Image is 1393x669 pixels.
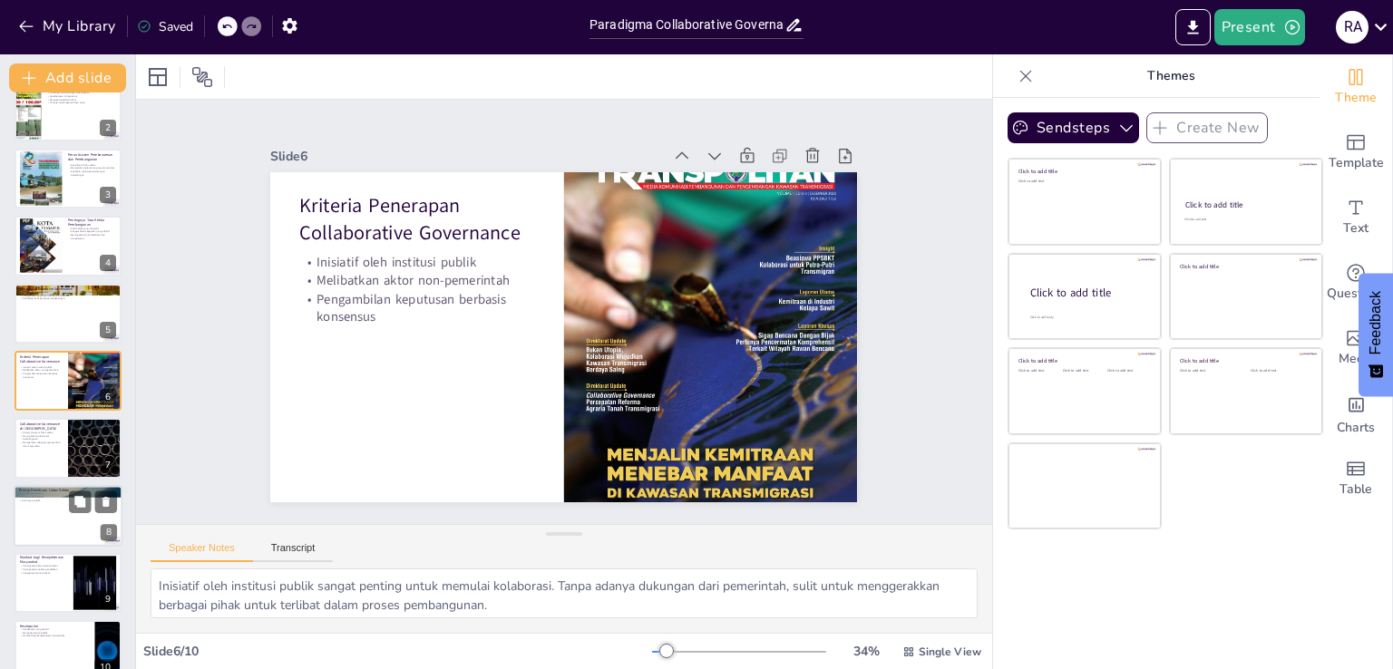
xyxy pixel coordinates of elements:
button: Sendsteps [1008,112,1139,143]
div: 8 [101,524,117,540]
div: Add a table [1320,446,1392,511]
button: Add slide [9,63,126,92]
div: 5 [15,284,122,344]
p: Manfaat bagi kesejahteraan masyarakat [20,634,90,637]
button: Feedback - Show survey [1359,273,1393,396]
input: Insert title [589,12,784,38]
div: Click to add text [1184,218,1305,222]
div: 4 [100,255,116,271]
div: Add charts and graphs [1320,381,1392,446]
div: Add images, graphics, shapes or video [1320,315,1392,381]
span: Position [191,66,213,88]
p: Meningkatkan akuntabilitas dan transparansi [68,234,116,240]
button: Duplicate Slide [69,490,91,512]
textarea: Inisiatif oleh institusi publik sangat penting untuk memulai kolaborasi. Tanpa adanya dukungan da... [151,568,978,618]
p: Partisipasi aktif pemangku kepentingan [20,296,116,300]
div: Click to add title [1018,168,1148,175]
div: Click to add body [1030,315,1145,320]
div: Add text boxes [1320,185,1392,250]
div: 8 [14,485,122,547]
div: Click to add title [1180,357,1310,364]
span: Media [1339,349,1374,369]
p: Tuntutan peningkatan daya saing [46,101,116,104]
p: Kriteria Penerapan Collaborative Governance [308,165,548,244]
div: Click to add text [1251,369,1308,373]
button: R A [1336,9,1369,45]
div: Slide 6 / 10 [143,643,652,660]
div: 6 [100,389,116,405]
span: Table [1339,480,1372,499]
p: Manfaat bagi Kesejahteraan Masyarakat [20,555,68,565]
span: Text [1343,218,1369,238]
div: Saved [137,18,193,35]
div: 7 [15,418,122,478]
div: Layout [143,63,172,92]
p: Inisiatif oleh institusi publik [306,226,541,268]
div: 3 [15,149,122,208]
p: Meningkatkan efektivitas pembangunan [20,434,63,441]
p: Keterbatasan infrastruktur [46,94,116,98]
div: Click to add text [1063,369,1104,373]
p: Peran Asisten Perekonomian dan Pembangunan [68,152,116,162]
div: Click to add text [1180,369,1237,373]
p: Mencapai tujuan publik [20,630,90,634]
button: Present [1214,9,1305,45]
div: Click to add title [1030,286,1146,301]
p: Prinsip akuntabilitas [19,495,117,499]
div: Click to add title [1185,199,1306,210]
div: 3 [100,187,116,203]
div: 34 % [844,643,888,660]
button: Speaker Notes [151,542,253,562]
p: Dampak perubahan iklim [46,98,116,102]
p: Memperkuat hubungan pemerintah dan masyarakat [20,441,63,448]
div: 5 [100,322,116,338]
div: 6 [15,351,122,411]
p: Tantangan ketimpangan antarwilayah [46,91,116,94]
p: Themes [1040,54,1301,98]
div: Click to add title [1180,262,1310,269]
button: Export to PowerPoint [1175,9,1211,45]
div: 2 [15,81,122,141]
div: R A [1336,11,1369,44]
p: Kriteria Penerapan Collaborative Governance [20,354,63,364]
p: Penguatan ekonomi lokal [20,571,68,575]
div: Click to add text [1018,369,1059,373]
p: Pentingnya Tata Kelola Pembangunan [68,218,116,228]
div: 7 [100,457,116,473]
p: Koordinasi lintas sektor [68,163,116,167]
p: Melibatkan aktor non-pemerintah [304,244,540,286]
p: Kesimpulan [20,623,90,628]
div: 9 [15,553,122,613]
div: Click to add text [1107,369,1148,373]
span: Questions [1327,284,1386,304]
span: Feedback [1368,291,1384,354]
span: Single View [919,645,981,659]
p: Peningkatan akses layanan dasar [20,565,68,568]
div: 4 [15,216,122,276]
p: Peningkatan kualitas pendidikan [20,567,68,571]
p: Sinergi program lintas sektor [20,431,63,435]
div: Change the overall theme [1320,54,1392,120]
p: Fasilitator partisipasi pemangku kepentingan [68,170,116,176]
button: Transcript [253,542,334,562]
p: Memastikan kelancaran program prioritas [68,167,116,170]
p: Prinsip transparansi [19,492,117,496]
p: Pendekatan yang efektif [20,627,90,631]
p: Pengambilan keputusan yang efektif [68,230,116,234]
p: Kemitraan antara sektor [20,290,116,294]
p: Partisipasi publik [19,499,117,502]
button: My Library [14,12,123,41]
p: Collaborative Governance di [GEOGRAPHIC_DATA] [20,422,63,431]
div: 2 [100,120,116,136]
span: Template [1329,153,1384,173]
div: 9 [100,591,116,607]
p: Pengambilan keputusan berbasis konsensus [20,373,63,379]
p: Melibatkan aktor non-pemerintah [20,369,63,373]
p: Pengambilan keputusan berbasis konsensus [20,294,116,297]
p: Tata kelola yang integratif [68,227,116,230]
p: Konsep Collaborative Governance [20,286,116,291]
div: Add ready made slides [1320,120,1392,185]
p: Prinsip Kemitraan Lintas Sektor [19,488,117,493]
span: Theme [1335,88,1377,108]
div: Click to add title [1018,357,1148,364]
